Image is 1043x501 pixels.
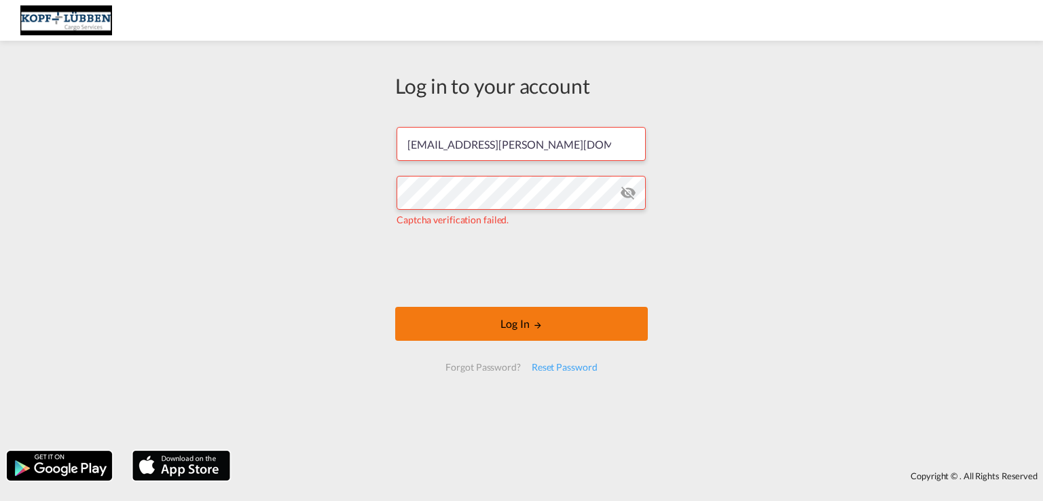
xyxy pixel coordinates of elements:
[620,185,636,201] md-icon: icon-eye-off
[5,449,113,482] img: google.png
[397,127,646,161] input: Enter email/phone number
[526,355,603,379] div: Reset Password
[395,71,648,100] div: Log in to your account
[440,355,526,379] div: Forgot Password?
[131,449,232,482] img: apple.png
[395,307,648,341] button: LOGIN
[237,464,1043,487] div: Copyright © . All Rights Reserved
[397,214,509,225] span: Captcha verification failed.
[418,240,625,293] iframe: reCAPTCHA
[20,5,112,36] img: 25cf3bb0aafc11ee9c4fdbd399af7748.JPG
